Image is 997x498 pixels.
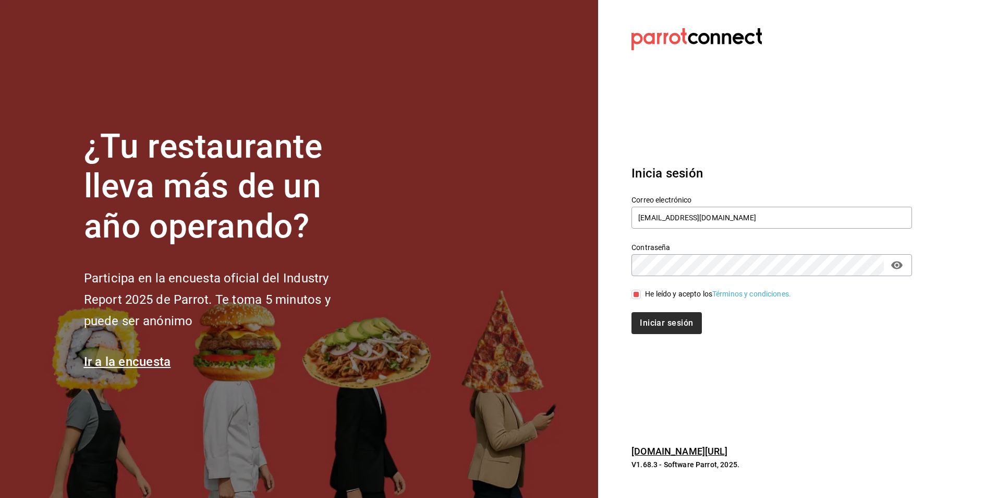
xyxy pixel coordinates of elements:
a: [DOMAIN_NAME][URL] [631,446,727,457]
button: Iniciar sesión [631,312,701,334]
h2: Participa en la encuesta oficial del Industry Report 2025 de Parrot. Te toma 5 minutos y puede se... [84,268,366,331]
h3: Inicia sesión [631,164,912,183]
h1: ¿Tu restaurante lleva más de un año operando? [84,127,366,247]
input: Ingresa tu correo electrónico [631,207,912,229]
div: He leído y acepto los [645,289,791,300]
a: Ir a la encuesta [84,354,171,369]
p: V1.68.3 - Software Parrot, 2025. [631,459,912,470]
button: Campo de contraseña [888,256,906,274]
label: Correo electrónico [631,196,912,203]
a: Términos y condiciones. [712,290,791,298]
label: Contraseña [631,243,912,251]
